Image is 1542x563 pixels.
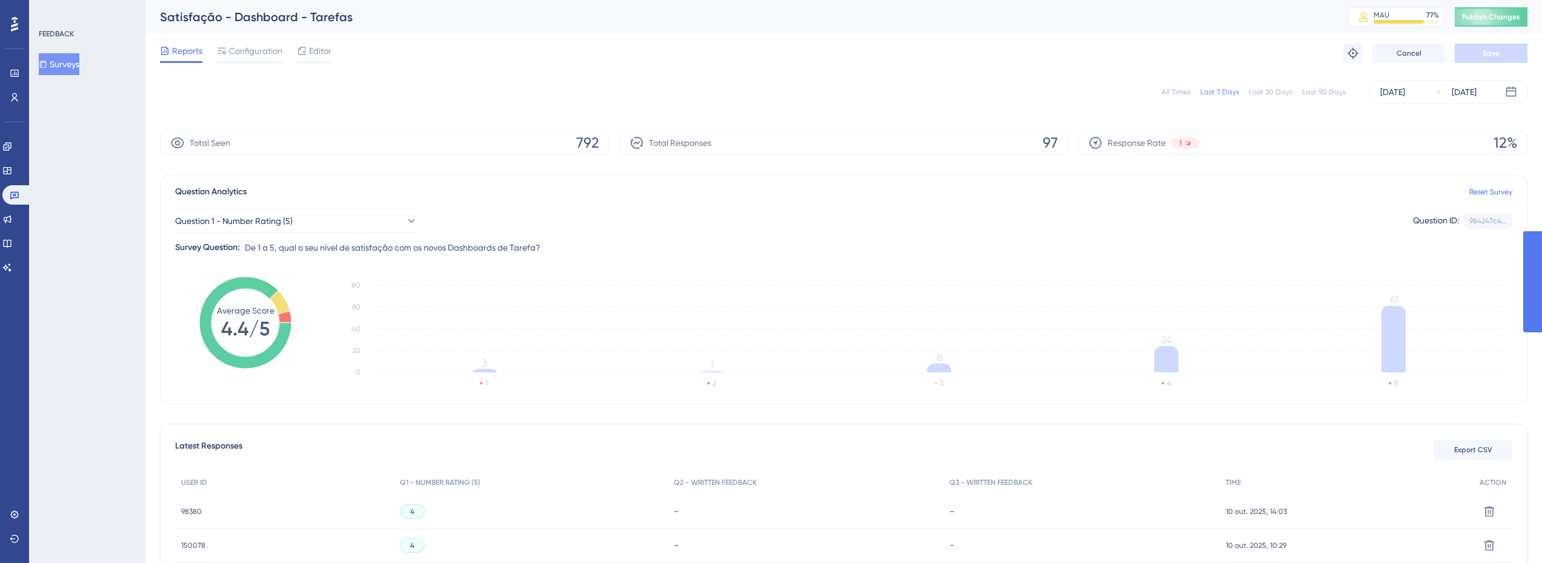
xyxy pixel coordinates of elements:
text: 4 [1167,379,1171,387]
button: Cancel [1372,44,1445,63]
span: 10 out. 2025, 10:29 [1226,541,1286,550]
text: 3 [940,379,943,387]
a: Reset Survey [1469,187,1512,197]
span: 792 [576,133,599,153]
span: 12% [1494,133,1517,153]
span: Export CSV [1454,445,1492,455]
div: - [674,505,937,517]
div: FEEDBACK [39,29,74,39]
div: [DATE] [1452,85,1477,99]
span: Question 1 - Number Rating (5) [175,214,293,228]
span: Reports [172,44,202,58]
span: USER ID [181,478,207,487]
span: De 1 a 5, qual o seu nível de satisfação com os novos Dashboards de Tarefa? [245,240,540,255]
tspan: 40 [351,324,361,333]
span: Publish Changes [1462,12,1520,22]
tspan: Average Score [217,306,274,315]
button: Save [1455,44,1527,63]
span: Q2 - WRITTEN FEEDBACK [674,478,757,487]
tspan: 24 [1161,334,1172,346]
text: 1 [485,379,488,387]
tspan: 60 [352,303,361,311]
span: ACTION [1480,478,1506,487]
span: Total Seen [190,136,230,150]
span: Save [1483,48,1500,58]
button: Export CSV [1434,440,1512,459]
iframe: UserGuiding AI Assistant Launcher [1491,515,1527,551]
div: Last 30 Days [1249,87,1292,97]
span: 97 [1043,133,1058,153]
button: Publish Changes [1455,7,1527,27]
span: 4 [410,541,414,550]
div: 77 % [1426,10,1439,20]
span: Latest Responses [175,439,242,461]
span: Response Rate [1108,136,1166,150]
tspan: 8 [937,352,942,363]
span: Total Responses [649,136,711,150]
span: 150078 [181,541,205,550]
tspan: 80 [351,281,361,289]
div: 984247c4... [1469,216,1507,226]
span: Configuration [229,44,282,58]
span: TIME [1226,478,1241,487]
div: - [949,505,1213,517]
div: Question ID: [1413,213,1459,229]
span: Q3 - WRITTEN FEEDBACK [949,478,1032,487]
tspan: 61 [1390,294,1398,305]
span: Question Analytics [175,185,247,199]
tspan: 0 [356,368,361,377]
button: Surveys [39,53,79,75]
div: Last 90 Days [1302,87,1346,97]
span: Cancel [1397,48,1421,58]
tspan: 3 [482,357,487,369]
span: 1 [1179,138,1181,148]
tspan: 4.4/5 [221,317,270,340]
div: Survey Question: [175,240,240,255]
span: 4 [410,507,414,516]
span: Editor [309,44,331,58]
span: Q1 - NUMBER RATING (5) [400,478,480,487]
div: [DATE] [1380,85,1405,99]
span: 98380 [181,507,202,516]
div: All Times [1161,87,1191,97]
text: 5 [1394,379,1398,387]
div: - [949,539,1213,551]
div: Last 7 Days [1200,87,1239,97]
tspan: 20 [352,346,361,355]
div: Satisfação - Dashboard - Tarefas [160,8,1318,25]
span: 10 out. 2025, 14:03 [1226,507,1287,516]
tspan: 1 [711,359,714,370]
div: MAU [1374,10,1389,20]
text: 2 [713,379,716,387]
div: - [674,539,937,551]
button: Question 1 - Number Rating (5) [175,209,417,233]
